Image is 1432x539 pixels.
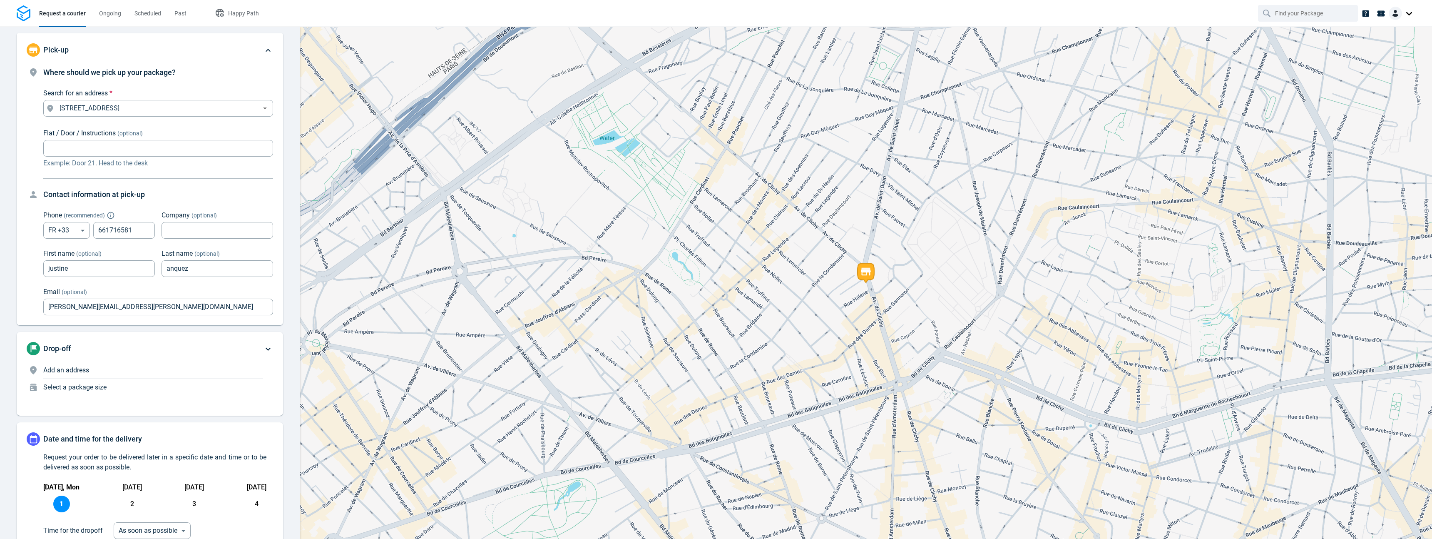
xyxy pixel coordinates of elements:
div: FR +33 [43,222,90,239]
div: As soon as possible [114,522,191,539]
button: Open [260,103,270,114]
div: Drop-offAdd an addressSelect a package size [17,332,283,416]
span: (optional) [117,130,143,137]
span: Request a courier [39,10,86,17]
span: Last name [162,250,193,257]
span: Drop-off [43,344,71,353]
span: Time for the dropoff [43,526,110,536]
span: Company [162,211,190,219]
img: Logo [17,5,30,22]
span: (optional) [194,250,220,257]
span: Past [174,10,186,17]
span: ( recommended ) [64,212,105,219]
p: [DATE] [184,482,204,492]
span: Scheduled [134,10,161,17]
p: [DATE] [122,482,142,492]
p: [DATE] [247,482,266,492]
button: Explain "Recommended" [108,213,113,218]
span: (optional) [62,289,87,295]
span: (optional) [76,250,102,257]
span: First name [43,250,75,257]
span: 1 [53,496,70,512]
span: Pick-up [43,45,69,54]
span: Add an address [43,366,89,374]
span: Search for an address [43,89,108,97]
span: Flat / Door / Instructions [43,129,116,137]
span: 4 [248,496,265,512]
p: [DATE], Mon [43,482,80,492]
span: Select a package size [43,383,107,391]
span: Phone [43,211,62,219]
span: Where should we pick up your package? [43,68,176,77]
h4: Contact information at pick-up [43,189,273,200]
span: Happy Path [228,10,259,17]
span: Email [43,288,60,296]
div: Pick-up [17,67,283,325]
input: Find your Package [1275,5,1342,21]
span: Request your order to be delivered later in a specific date and time or to be delivered as soon a... [43,453,266,471]
span: Ongoing [99,10,121,17]
div: Pick-up [17,33,283,67]
span: 2 [124,496,140,512]
span: 3 [186,496,203,512]
p: Example: Door 21. Head to the desk [43,158,273,168]
span: (optional) [191,212,217,219]
img: Client [1389,7,1402,20]
span: Date and time for the delivery [43,434,142,443]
